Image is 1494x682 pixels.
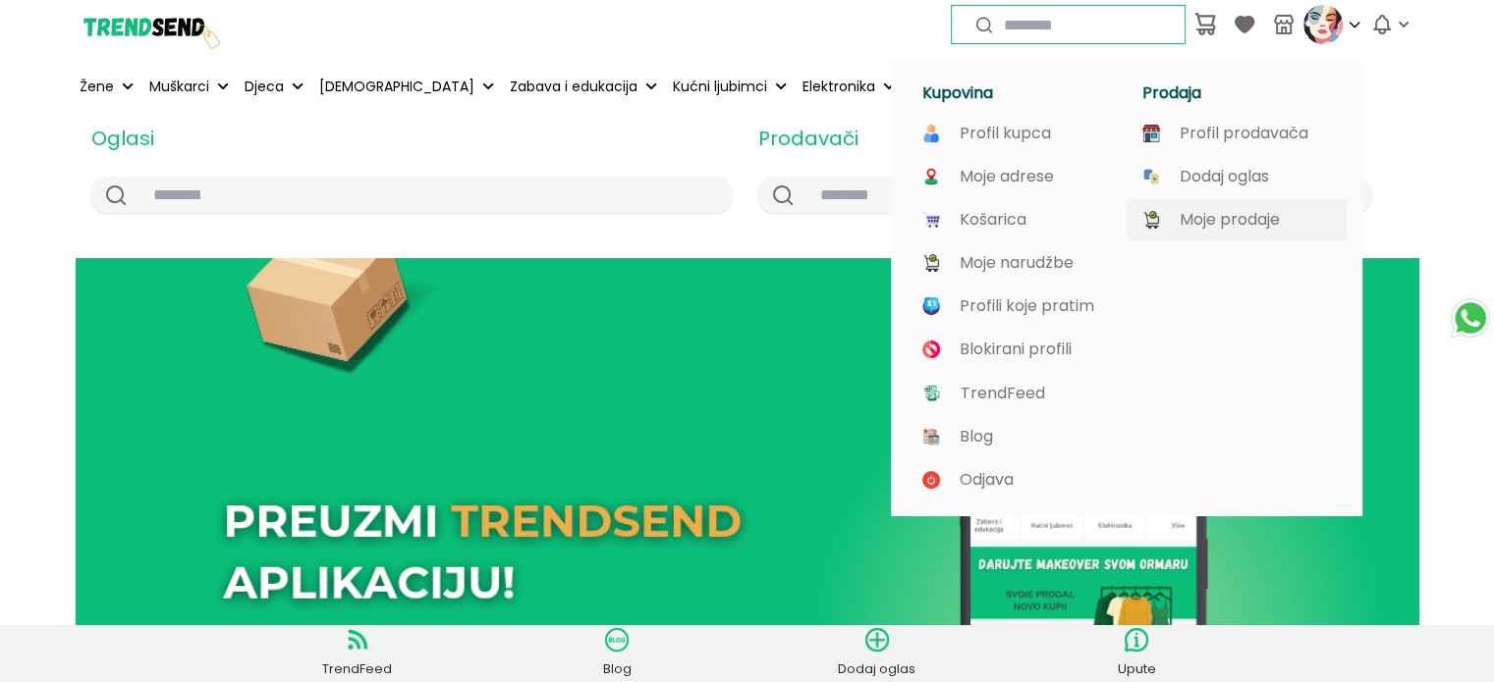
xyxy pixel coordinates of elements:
p: Moje adrese [960,168,1054,185]
button: Zabava i edukacija [506,65,661,108]
a: Blokirani profili [922,341,1111,358]
img: image [922,125,940,142]
p: Blog [573,659,661,679]
a: Upute [1092,628,1181,679]
p: Profili koje pratim [960,297,1094,315]
p: Blog [960,428,993,446]
p: Moje prodaje [1180,211,1280,229]
img: profile picture [1303,5,1343,44]
a: Blog [573,628,661,679]
img: image [922,341,940,358]
a: Blog [922,428,1111,446]
p: Profil prodavača [1180,125,1308,142]
p: Zabava i edukacija [510,77,637,97]
a: Moje narudžbe [922,254,1111,272]
p: Dodaj oglas [833,659,921,679]
p: Odjava [960,471,1014,489]
p: Moje narudžbe [960,254,1074,272]
img: image [922,254,940,272]
a: Moje prodaje [1142,211,1331,229]
h1: Kupovina [922,83,1119,103]
a: TrendFeed [313,628,402,679]
a: Dodaj oglas [833,628,921,679]
h1: Prodaja [1142,83,1339,103]
button: Kućni ljubimci [669,65,791,108]
img: image [1142,125,1160,142]
img: image [1142,211,1160,229]
button: Elektronika [799,65,899,108]
p: Kućni ljubimci [673,77,767,97]
a: Profil kupca [922,125,1111,142]
p: Dodaj oglas [1180,168,1269,185]
p: Muškarci [149,77,209,97]
a: Dodaj oglas [1142,168,1331,185]
h2: Oglasi [91,124,732,153]
a: Moje adrese [922,168,1111,185]
p: TrendFeed [961,385,1045,402]
img: image [1142,168,1160,185]
p: Žene [80,77,114,97]
p: Košarica [960,211,1026,229]
p: TrendFeed [313,659,402,679]
img: image [922,168,940,185]
a: Profili koje pratim [922,297,1111,315]
img: image [922,384,941,402]
a: Profil prodavača [1142,125,1331,142]
img: image [922,211,940,229]
p: Blokirani profili [960,341,1072,358]
p: Elektronika [802,77,875,97]
p: Upute [1092,659,1181,679]
h2: Prodavači [758,124,1372,153]
button: Djeca [241,65,307,108]
a: Košarica [922,211,1111,229]
p: Djeca [245,77,284,97]
button: Žene [76,65,138,108]
img: image [922,297,940,315]
button: Muškarci [145,65,233,108]
p: Profil kupca [960,125,1051,142]
img: image [922,428,940,446]
button: [DEMOGRAPHIC_DATA] [315,65,498,108]
a: TrendFeed [922,384,1111,402]
p: [DEMOGRAPHIC_DATA] [319,77,474,97]
img: image [922,471,940,489]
